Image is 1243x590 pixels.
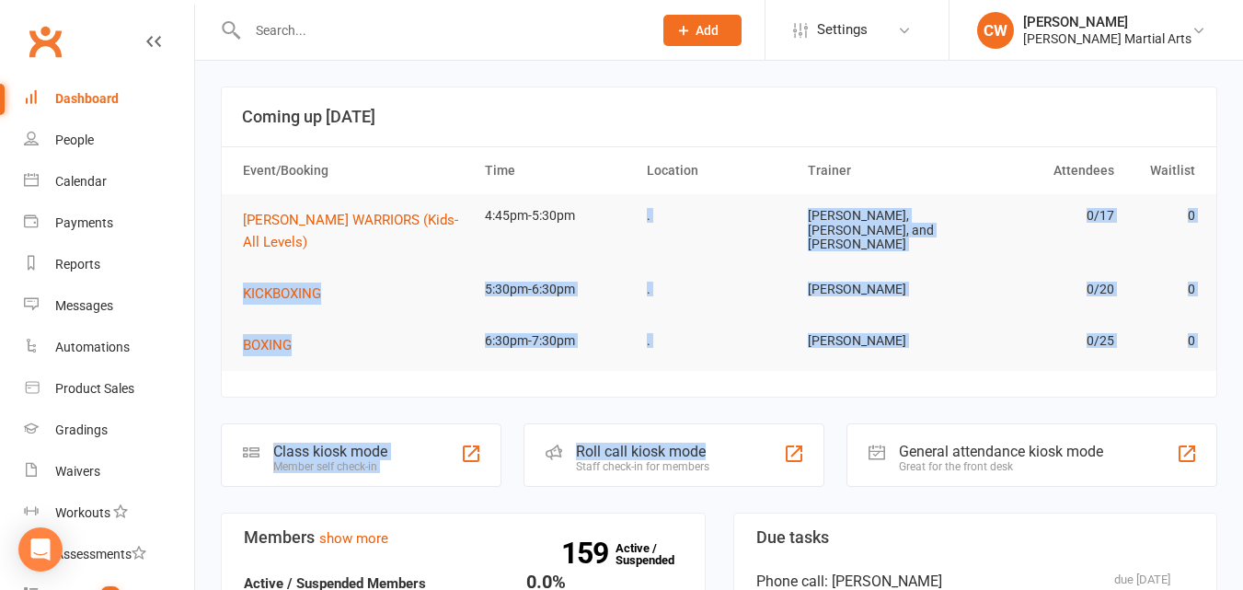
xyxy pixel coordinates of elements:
div: [PERSON_NAME] Martial Arts [1023,30,1191,47]
div: Phone call [756,573,1195,590]
td: [PERSON_NAME] [800,319,961,363]
td: 0/17 [961,194,1123,237]
a: show more [319,530,388,547]
div: Member self check-in [273,460,387,473]
h3: Due tasks [756,528,1195,547]
td: 0/25 [961,319,1123,363]
div: Payments [55,215,113,230]
td: 0 [1122,319,1203,363]
a: Clubworx [22,18,68,64]
th: Waitlist [1122,147,1203,194]
a: Calendar [24,161,194,202]
a: Assessments [24,534,194,575]
div: Assessments [55,547,146,561]
td: 0 [1122,268,1203,311]
div: Gradings [55,422,108,437]
div: Reports [55,257,100,272]
a: Gradings [24,410,194,451]
th: Event/Booking [235,147,477,194]
a: Automations [24,327,194,368]
th: Time [477,147,639,194]
a: 159Active / Suspended [616,528,696,580]
a: Messages [24,285,194,327]
td: 0/20 [961,268,1123,311]
span: Settings [817,9,868,51]
div: Automations [55,340,130,354]
td: . [639,268,800,311]
div: Open Intercom Messenger [18,527,63,572]
td: 6:30pm-7:30pm [477,319,639,363]
div: Waivers [55,464,100,479]
span: : [PERSON_NAME] [824,573,942,590]
a: Dashboard [24,78,194,120]
span: [PERSON_NAME] WARRIORS (Kids- All Levels) [243,212,458,250]
h3: Coming up [DATE] [242,108,1196,126]
h3: Members [244,528,683,547]
a: People [24,120,194,161]
div: Messages [55,298,113,313]
strong: 159 [561,539,616,567]
div: Roll call kiosk mode [576,443,709,460]
button: Add [663,15,742,46]
td: [PERSON_NAME], [PERSON_NAME], and [PERSON_NAME] [800,194,961,266]
div: General attendance kiosk mode [899,443,1103,460]
button: [PERSON_NAME] WARRIORS (Kids- All Levels) [243,209,468,253]
td: . [639,194,800,237]
div: [PERSON_NAME] [1023,14,1191,30]
a: Workouts [24,492,194,534]
div: Class kiosk mode [273,443,387,460]
div: Calendar [55,174,107,189]
div: Dashboard [55,91,119,106]
td: [PERSON_NAME] [800,268,961,311]
td: 5:30pm-6:30pm [477,268,639,311]
td: 4:45pm-5:30pm [477,194,639,237]
div: Great for the front desk [899,460,1103,473]
a: Payments [24,202,194,244]
th: Attendees [961,147,1123,194]
td: . [639,319,800,363]
span: Add [696,23,719,38]
button: KICKBOXING [243,283,334,305]
a: Waivers [24,451,194,492]
a: Product Sales [24,368,194,410]
th: Location [639,147,800,194]
a: Reports [24,244,194,285]
div: People [55,133,94,147]
div: Staff check-in for members [576,460,709,473]
div: CW [977,12,1014,49]
input: Search... [242,17,639,43]
td: 0 [1122,194,1203,237]
span: KICKBOXING [243,285,321,302]
div: Product Sales [55,381,134,396]
span: BOXING [243,337,292,353]
button: BOXING [243,334,305,356]
th: Trainer [800,147,961,194]
div: Workouts [55,505,110,520]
